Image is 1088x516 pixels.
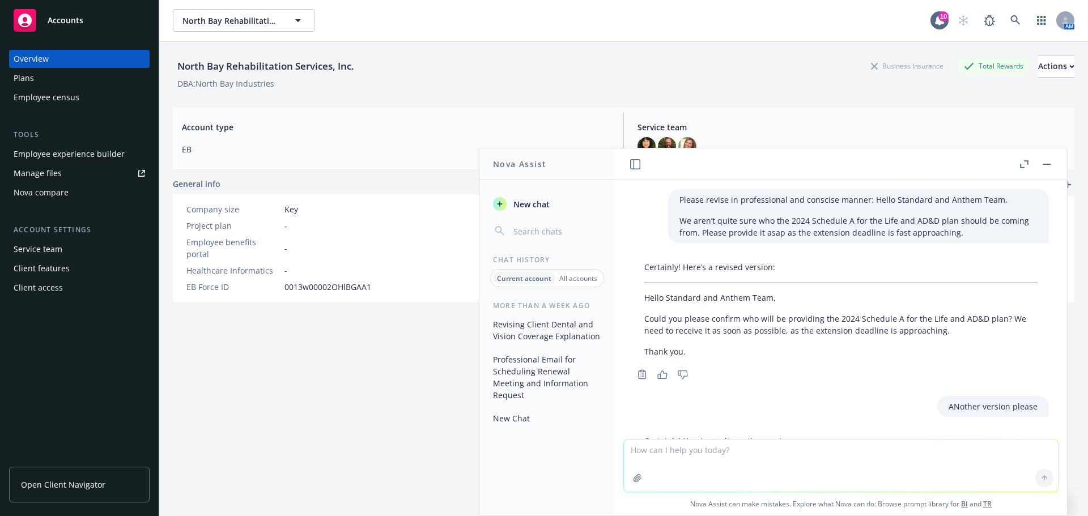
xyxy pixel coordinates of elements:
[48,16,83,25] span: Accounts
[9,224,150,236] div: Account settings
[1061,178,1074,191] a: add
[284,265,287,276] span: -
[479,255,615,265] div: Chat History
[284,220,287,232] span: -
[9,240,150,258] a: Service team
[619,492,1062,515] span: Nova Assist can make mistakes. Explore what Nova can do: Browse prompt library for and
[865,59,949,73] div: Business Insurance
[679,194,1038,206] p: Please revise in professional and conscise manner: Hello Standard and Anthem Team,
[186,281,280,293] div: EB Force ID
[1038,56,1074,77] div: Actions
[511,223,601,239] input: Search chats
[9,279,150,297] a: Client access
[644,261,1038,273] p: Certainly! Here’s a revised version:
[177,78,274,89] div: DBA: North Bay Industries
[9,5,150,36] a: Accounts
[173,9,314,32] button: North Bay Rehabilitation Services, Inc.
[644,346,1038,357] p: Thank you.
[978,9,1001,32] a: Report a Bug
[284,281,371,293] span: 0013w00002OHlBGAA1
[958,59,1029,73] div: Total Rewards
[284,242,287,254] span: -
[674,366,692,382] button: Thumbs down
[9,145,150,163] a: Employee experience builder
[182,143,610,155] span: EB
[173,59,359,74] div: North Bay Rehabilitation Services, Inc.
[14,50,49,68] div: Overview
[173,178,220,190] span: General info
[493,158,546,170] h1: Nova Assist
[14,145,125,163] div: Employee experience builder
[14,69,34,87] div: Plans
[637,121,1065,133] span: Service team
[949,400,1038,412] p: ANother version please
[1004,9,1027,32] a: Search
[186,265,280,276] div: Healthcare Informatics
[678,137,696,155] img: photo
[952,9,975,32] a: Start snowing
[9,69,150,87] a: Plans
[658,137,676,155] img: photo
[511,198,550,210] span: New chat
[14,184,69,202] div: Nova compare
[488,409,606,428] button: New Chat
[961,499,968,509] a: BI
[488,194,606,214] button: New chat
[9,50,150,68] a: Overview
[644,313,1038,336] p: Could you please confirm who will be providing the 2024 Schedule A for the Life and AD&D plan? We...
[9,259,150,278] a: Client features
[9,184,150,202] a: Nova compare
[186,236,280,260] div: Employee benefits portal
[637,369,647,379] svg: Copy to clipboard
[284,203,298,215] span: Key
[1030,9,1053,32] a: Switch app
[186,220,280,232] div: Project plan
[559,274,597,283] p: All accounts
[14,164,62,182] div: Manage files
[497,274,551,283] p: Current account
[1038,55,1074,78] button: Actions
[9,88,150,106] a: Employee census
[637,137,656,155] img: photo
[479,301,615,310] div: More than a week ago
[679,215,1038,238] p: We aren’t quite sure who the 2024 Schedule A for the Life and AD&D plan should be coming from. Pl...
[182,15,280,27] span: North Bay Rehabilitation Services, Inc.
[14,259,70,278] div: Client features
[938,11,949,22] div: 10
[21,479,105,491] span: Open Client Navigator
[14,240,62,258] div: Service team
[983,499,992,509] a: TR
[644,435,1038,447] p: Certainly! Here’s an alternative version:
[488,350,606,404] button: Professional Email for Scheduling Renewal Meeting and Information Request
[14,88,79,106] div: Employee census
[9,129,150,140] div: Tools
[644,292,1038,304] p: Hello Standard and Anthem Team,
[186,203,280,215] div: Company size
[14,279,63,297] div: Client access
[9,164,150,182] a: Manage files
[488,315,606,346] button: Revising Client Dental and Vision Coverage Explanation
[182,121,610,133] span: Account type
